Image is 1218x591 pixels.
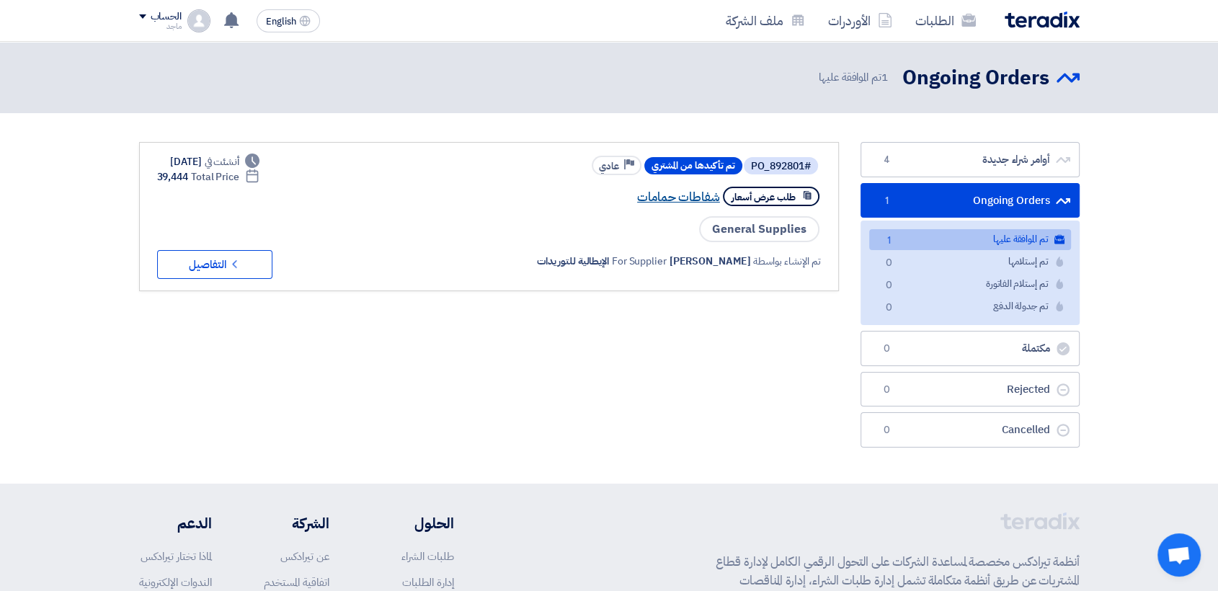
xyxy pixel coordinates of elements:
[869,252,1071,272] a: تم إستلامها
[881,234,898,249] span: 1
[902,64,1049,92] h2: Ongoing Orders
[139,574,212,590] a: الندوات الإلكترونية
[191,169,239,185] span: Total Price
[1157,533,1201,577] a: Open chat
[879,423,896,437] span: 0
[904,4,987,37] a: الطلبات
[881,278,898,293] span: 0
[869,274,1071,295] a: تم إستلام الفاتورة
[187,9,210,32] img: profile_test.png
[254,512,329,534] li: الشركة
[881,256,898,271] span: 0
[861,412,1080,448] a: Cancelled0
[714,4,817,37] a: ملف الشركة
[266,17,296,27] span: English
[599,159,619,173] span: عادي
[879,342,896,356] span: 0
[670,254,751,269] span: [PERSON_NAME]
[699,216,819,242] span: General Supplies
[401,548,454,564] a: طلبات الشراء
[817,4,904,37] a: الأوردرات
[861,183,1080,218] a: Ongoing Orders1
[881,301,898,316] span: 0
[205,154,239,169] span: أنشئت في
[402,574,454,590] a: إدارة الطلبات
[170,154,259,169] div: [DATE]
[881,69,888,85] span: 1
[139,512,212,534] li: الدعم
[753,254,820,269] span: تم الإنشاء بواسطة
[879,153,896,167] span: 4
[257,9,320,32] button: English
[861,142,1080,177] a: أوامر شراء جديدة4
[869,296,1071,317] a: تم جدولة الدفع
[537,254,609,269] span: الإيطالية للتوريدات
[139,22,182,30] div: ماجد
[1005,12,1080,28] img: Teradix logo
[861,372,1080,407] a: Rejected0
[151,11,182,23] div: الحساب
[264,574,329,590] a: اتفاقية المستخدم
[879,383,896,397] span: 0
[141,548,212,564] a: لماذا تختار تيرادكس
[157,169,259,185] div: 39,444
[879,194,896,208] span: 1
[869,229,1071,250] a: تم الموافقة عليها
[432,191,720,204] a: شفاطات حمامات
[861,331,1080,366] a: مكتملة0
[819,69,890,86] span: تم الموافقة عليها
[751,161,811,172] div: #PO_892801
[612,254,667,269] span: For Supplier
[157,250,272,279] button: التفاصيل
[644,157,742,174] span: تم تأكيدها من المشتري
[373,512,454,534] li: الحلول
[280,548,329,564] a: عن تيرادكس
[732,190,796,204] span: طلب عرض أسعار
